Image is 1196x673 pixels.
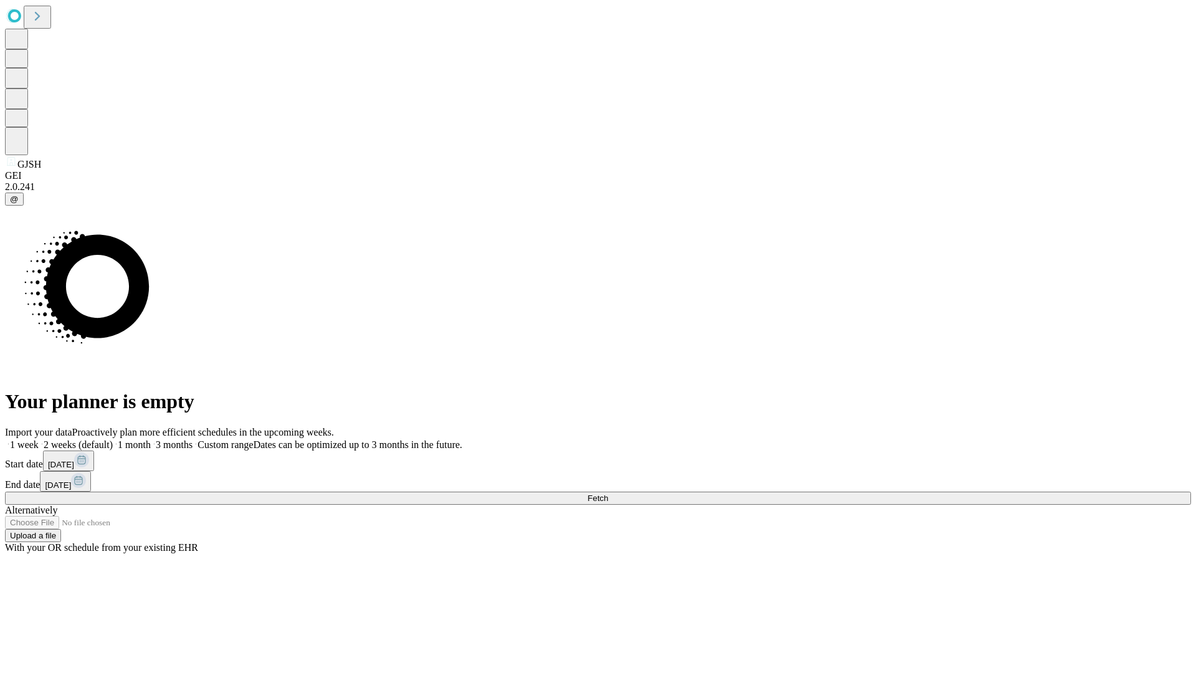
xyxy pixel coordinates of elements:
span: Custom range [197,439,253,450]
div: Start date [5,451,1191,471]
span: Dates can be optimized up to 3 months in the future. [254,439,462,450]
span: Proactively plan more efficient schedules in the upcoming weeks. [72,427,334,437]
span: GJSH [17,159,41,169]
button: [DATE] [40,471,91,492]
button: @ [5,193,24,206]
span: Import your data [5,427,72,437]
span: 1 month [118,439,151,450]
div: End date [5,471,1191,492]
button: [DATE] [43,451,94,471]
div: 2.0.241 [5,181,1191,193]
span: [DATE] [48,460,74,469]
span: Fetch [587,494,608,503]
span: @ [10,194,19,204]
span: 2 weeks (default) [44,439,113,450]
div: GEI [5,170,1191,181]
span: 1 week [10,439,39,450]
span: Alternatively [5,505,57,515]
button: Fetch [5,492,1191,505]
span: [DATE] [45,480,71,490]
span: With your OR schedule from your existing EHR [5,542,198,553]
h1: Your planner is empty [5,390,1191,413]
span: 3 months [156,439,192,450]
button: Upload a file [5,529,61,542]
